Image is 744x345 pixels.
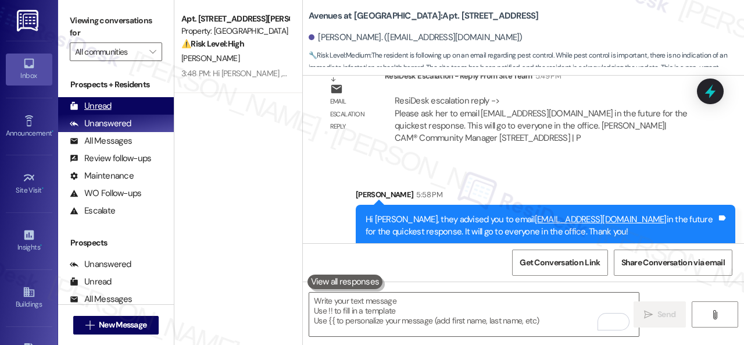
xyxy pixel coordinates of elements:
a: Insights • [6,225,52,257]
i:  [85,321,94,330]
div: [PERSON_NAME] [356,188,735,205]
span: : The resident is following up on an email regarding pest control. While pest control is importan... [309,49,744,87]
div: Review follow-ups [70,152,151,165]
button: Send [634,301,686,328]
span: • [52,127,53,136]
div: Unread [70,100,112,112]
span: Get Conversation Link [520,257,600,269]
span: Send [657,308,675,321]
div: 5:58 PM [413,188,442,201]
div: Unanswered [70,258,131,271]
strong: 🔧 Risk Level: Medium [309,51,370,60]
b: Avenues at [GEOGRAPHIC_DATA]: Apt. [STREET_ADDRESS] [309,10,539,22]
span: New Message [99,319,146,331]
div: Prospects + Residents [58,79,174,91]
button: New Message [73,316,159,335]
a: [EMAIL_ADDRESS][DOMAIN_NAME] [535,214,667,225]
button: Get Conversation Link [512,250,607,276]
div: All Messages [70,135,132,147]
textarea: To enrich screen reader interactions, please activate Accessibility in Grammarly extension settings [309,293,639,336]
i:  [149,47,156,56]
div: WO Follow-ups [70,187,141,200]
span: Share Conversation via email [621,257,725,269]
input: All communities [75,42,144,61]
a: Site Visit • [6,168,52,200]
span: • [42,184,44,193]
div: Hi [PERSON_NAME], they advised you to email in the future for the quickest response. It will go t... [366,214,717,239]
span: • [40,241,42,250]
i:  [710,310,719,319]
div: ResiDesk Escalation - Reply From Site Team [385,70,700,86]
span: [PERSON_NAME] [181,53,239,63]
div: ResiDesk escalation reply -> Please ask her to email [EMAIL_ADDRESS][DOMAIN_NAME] in the future f... [395,95,688,144]
div: Apt. [STREET_ADDRESS][PERSON_NAME] [181,13,289,25]
div: Prospects [58,237,174,249]
div: Unanswered [70,118,131,130]
div: Escalate [70,205,115,217]
div: 5:49 PM [532,70,561,82]
div: Email escalation reply [330,95,375,133]
i:  [644,310,653,319]
img: ResiDesk Logo [17,10,41,31]
div: All Messages [70,293,132,305]
label: Viewing conversations for [70,12,162,42]
button: Share Conversation via email [614,250,732,276]
div: Property: [GEOGRAPHIC_DATA] [181,25,289,37]
strong: ⚠️ Risk Level: High [181,38,244,49]
a: Inbox [6,54,52,85]
a: Buildings [6,282,52,314]
div: Maintenance [70,170,134,182]
div: Unread [70,276,112,288]
div: [PERSON_NAME]. ([EMAIL_ADDRESS][DOMAIN_NAME]) [309,31,523,44]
